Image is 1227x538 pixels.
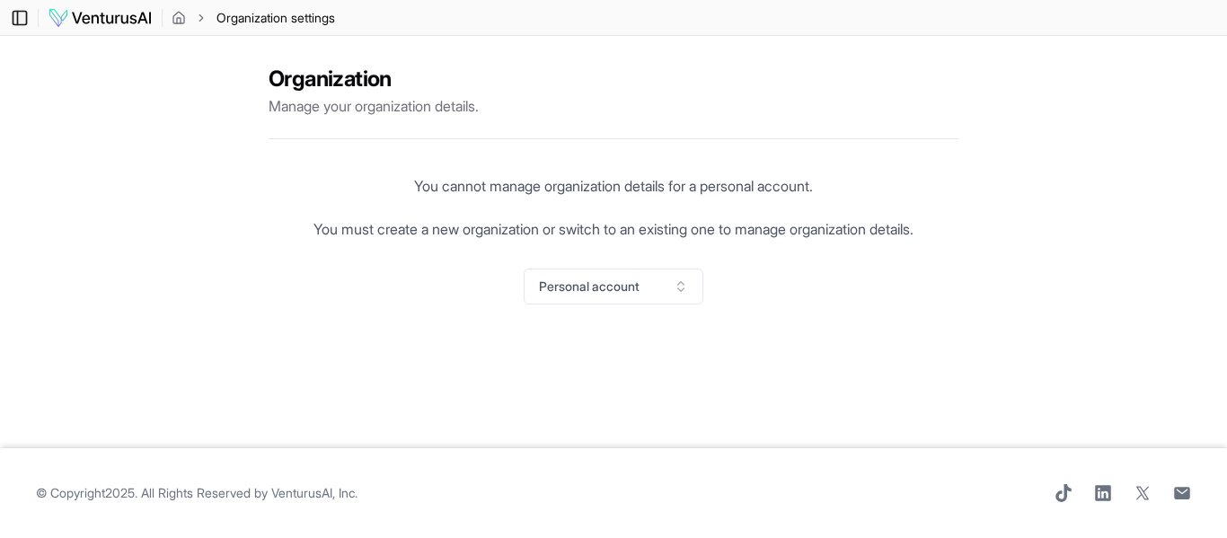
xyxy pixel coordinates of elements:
a: VenturusAI, Inc [271,485,355,500]
nav: breadcrumb [172,9,335,27]
img: logo [48,7,153,29]
p: You cannot manage organization details for a personal account. You must create a new organization... [313,175,914,240]
p: Manage your organization details. [269,95,958,117]
span: Organization settings [216,9,335,27]
h2: Organization [269,65,958,93]
button: Select an organization [524,269,703,304]
span: © Copyright 2025 . All Rights Reserved by . [36,484,358,502]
